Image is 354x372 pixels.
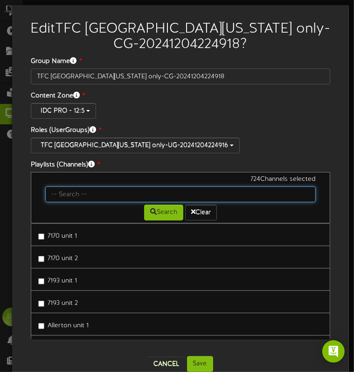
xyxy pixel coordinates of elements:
label: Allerton unit 1 [38,318,89,331]
label: Roles (UserGroups) [24,126,108,135]
button: Search [144,205,183,220]
input: Allerton unit 1 [38,323,44,329]
input: -- Search -- [45,186,316,202]
button: TFC [GEOGRAPHIC_DATA][US_STATE] only-UG-20241204224916 [31,138,240,153]
label: 7170 unit 2 [38,251,78,263]
button: Save [187,356,213,372]
input: 7170 unit 1 [38,234,44,240]
label: Group Name [24,57,88,66]
input: 7193 unit 1 [38,278,44,284]
h2: Edit TFC [GEOGRAPHIC_DATA][US_STATE] only-CG-20241204224918 ? [26,21,335,52]
label: Playlists (Channels) [24,160,106,170]
button: Clear [185,205,217,220]
label: Content Zone [24,91,91,101]
div: 724 Channels selected [38,175,323,186]
label: 7170 unit 1 [38,228,77,241]
input: 7170 unit 2 [38,256,44,262]
input: 7193 unit 2 [38,301,44,307]
button: IDC PRO - 12:5 [31,103,96,119]
div: Open Intercom Messenger [322,340,345,363]
label: 7193 unit 1 [38,273,77,286]
input: Channel Group Name [31,69,330,84]
button: Cancel [148,357,185,372]
label: 7193 unit 2 [38,296,78,308]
